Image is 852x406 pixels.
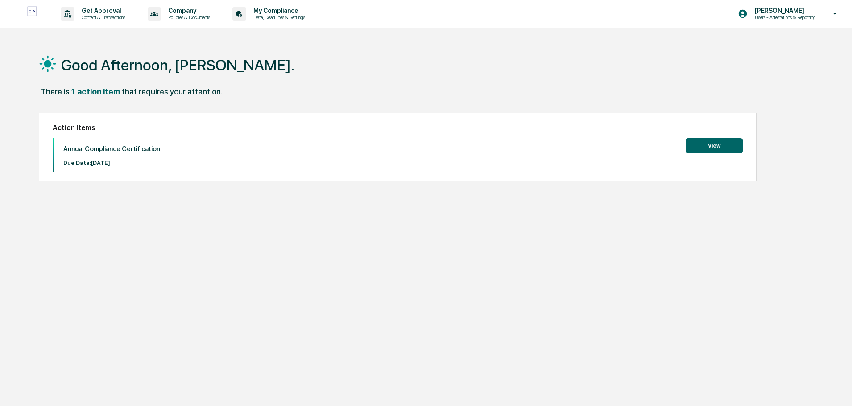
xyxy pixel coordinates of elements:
[161,7,215,14] p: Company
[122,87,223,96] div: that requires your attention.
[686,141,743,149] a: View
[748,14,820,21] p: Users - Attestations & Reporting
[53,123,743,132] h2: Action Items
[74,14,130,21] p: Content & Transactions
[686,138,743,153] button: View
[246,14,310,21] p: Data, Deadlines & Settings
[748,7,820,14] p: [PERSON_NAME]
[74,7,130,14] p: Get Approval
[161,14,215,21] p: Policies & Documents
[71,87,120,96] div: 1 action item
[41,87,70,96] div: There is
[61,56,294,74] h1: Good Afternoon, [PERSON_NAME].
[63,145,160,153] p: Annual Compliance Certification
[246,7,310,14] p: My Compliance
[63,160,160,166] p: Due Date: [DATE]
[21,6,43,21] img: logo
